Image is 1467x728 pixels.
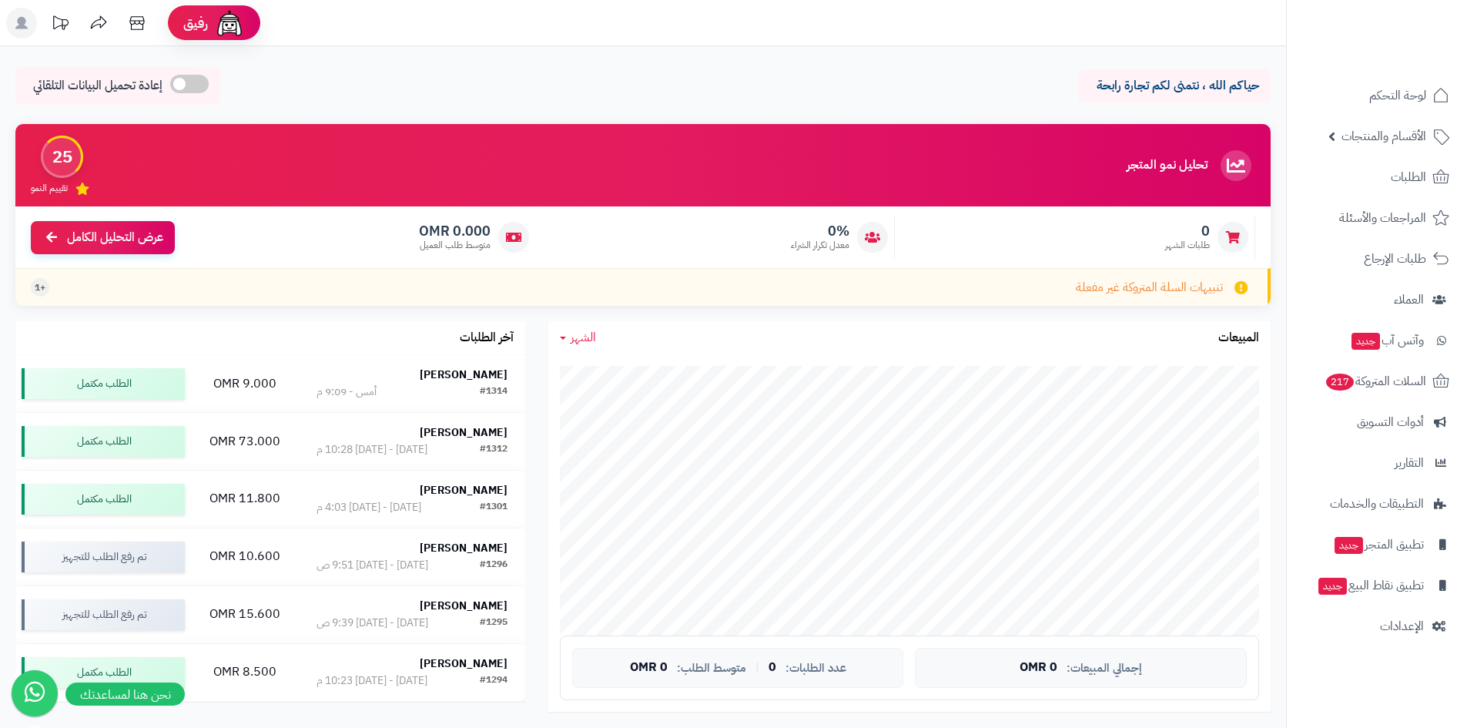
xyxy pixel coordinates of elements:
a: تطبيق المتجرجديد [1296,526,1458,563]
img: ai-face.png [214,8,245,39]
span: معدل تكرار الشراء [791,239,849,252]
div: #1294 [480,673,507,689]
span: تطبيق المتجر [1333,534,1424,555]
div: [DATE] - [DATE] 10:28 م [317,442,427,458]
span: | [755,662,759,673]
div: الطلب مكتمل [22,426,185,457]
strong: [PERSON_NAME] [420,598,507,614]
span: رفيق [183,14,208,32]
a: أدوات التسويق [1296,404,1458,441]
div: الطلب مكتمل [22,657,185,688]
a: طلبات الإرجاع [1296,240,1458,277]
a: الشهر [560,329,596,347]
div: #1295 [480,616,507,631]
span: الطلبات [1391,166,1426,188]
span: تقييم النمو [31,182,68,195]
span: أدوات التسويق [1357,411,1424,433]
span: 0% [791,223,849,240]
span: 217 [1326,374,1354,391]
div: [DATE] - [DATE] 9:39 ص [317,616,428,631]
strong: [PERSON_NAME] [420,424,507,441]
td: 73.000 OMR [191,413,299,470]
div: #1296 [480,558,507,573]
td: 10.600 OMR [191,528,299,585]
p: حياكم الله ، نتمنى لكم تجارة رابحة [1090,77,1259,95]
a: الإعدادات [1296,608,1458,645]
span: العملاء [1394,289,1424,310]
span: لوحة التحكم [1369,85,1426,106]
span: 0.000 OMR [419,223,491,240]
strong: [PERSON_NAME] [420,482,507,498]
span: عدد الطلبات: [785,662,846,675]
div: الطلب مكتمل [22,484,185,515]
span: 0 [769,661,776,675]
a: عرض التحليل الكامل [31,221,175,254]
img: logo-2.png [1362,42,1452,74]
span: الشهر [571,328,596,347]
span: الإعدادات [1380,616,1424,637]
h3: آخر الطلبات [460,331,514,345]
h3: المبيعات [1218,331,1259,345]
span: تنبيهات السلة المتروكة غير مفعلة [1076,279,1223,297]
span: إعادة تحميل البيانات التلقائي [33,77,162,95]
span: 0 OMR [630,661,668,675]
strong: [PERSON_NAME] [420,540,507,556]
div: [DATE] - [DATE] 10:23 م [317,673,427,689]
a: العملاء [1296,281,1458,318]
td: 15.600 OMR [191,586,299,643]
span: متوسط طلب العميل [419,239,491,252]
span: الأقسام والمنتجات [1341,126,1426,147]
a: لوحة التحكم [1296,77,1458,114]
span: طلبات الشهر [1165,239,1210,252]
div: الطلب مكتمل [22,368,185,399]
a: التقارير [1296,445,1458,481]
a: الطلبات [1296,159,1458,196]
div: #1312 [480,442,507,458]
span: التطبيقات والخدمات [1330,493,1424,515]
span: متوسط الطلب: [677,662,746,675]
a: المراجعات والأسئلة [1296,200,1458,237]
a: التطبيقات والخدمات [1296,485,1458,522]
div: أمس - 9:09 م [317,384,377,400]
span: عرض التحليل الكامل [67,229,163,247]
span: +1 [35,281,45,294]
span: جديد [1318,578,1347,595]
div: تم رفع الطلب للتجهيز [22,542,185,572]
a: وآتس آبجديد [1296,322,1458,359]
strong: [PERSON_NAME] [420,656,507,672]
span: المراجعات والأسئلة [1339,207,1426,229]
span: جديد [1335,537,1363,554]
span: 0 [1165,223,1210,240]
div: [DATE] - [DATE] 9:51 ص [317,558,428,573]
div: #1301 [480,500,507,515]
td: 9.000 OMR [191,355,299,412]
span: وآتس آب [1350,330,1424,351]
div: [DATE] - [DATE] 4:03 م [317,500,421,515]
h3: تحليل نمو المتجر [1127,159,1207,173]
span: تطبيق نقاط البيع [1317,575,1424,596]
a: السلات المتروكة217 [1296,363,1458,400]
span: التقارير [1395,452,1424,474]
td: 8.500 OMR [191,644,299,701]
div: #1314 [480,384,507,400]
a: تحديثات المنصة [41,8,79,42]
strong: [PERSON_NAME] [420,367,507,383]
span: طلبات الإرجاع [1364,248,1426,270]
a: تطبيق نقاط البيعجديد [1296,567,1458,604]
div: تم رفع الطلب للتجهيز [22,599,185,630]
span: 0 OMR [1020,661,1057,675]
span: السلات المتروكة [1325,371,1426,392]
td: 11.800 OMR [191,471,299,528]
span: إجمالي المبيعات: [1067,662,1142,675]
span: جديد [1351,333,1380,350]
